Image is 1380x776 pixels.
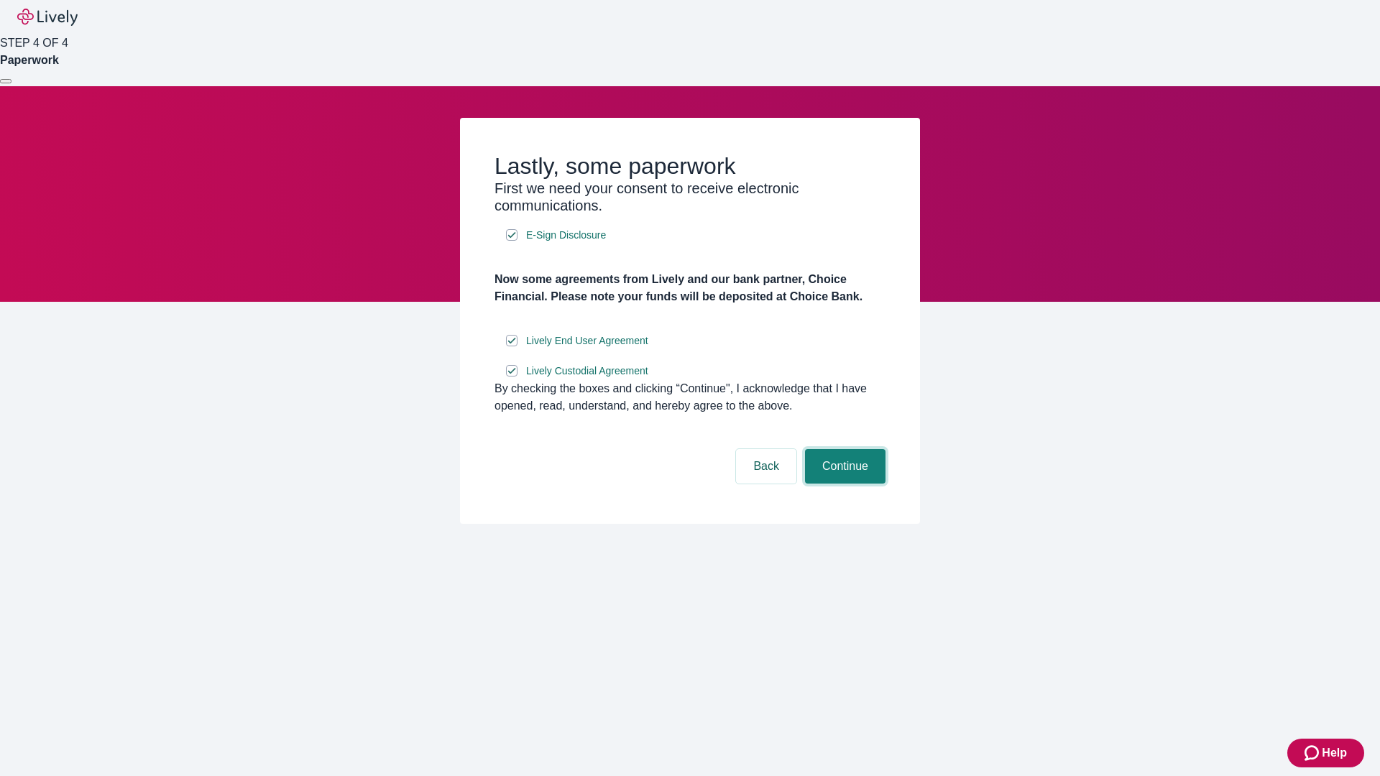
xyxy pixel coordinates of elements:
a: e-sign disclosure document [523,226,609,244]
button: Zendesk support iconHelp [1287,739,1364,767]
button: Back [736,449,796,484]
span: Lively End User Agreement [526,333,648,348]
span: Help [1322,744,1347,762]
h4: Now some agreements from Lively and our bank partner, Choice Financial. Please note your funds wi... [494,271,885,305]
h2: Lastly, some paperwork [494,152,885,180]
img: Lively [17,9,78,26]
svg: Zendesk support icon [1305,744,1322,762]
div: By checking the boxes and clicking “Continue", I acknowledge that I have opened, read, understand... [494,380,885,415]
a: e-sign disclosure document [523,362,651,380]
span: Lively Custodial Agreement [526,364,648,379]
span: E-Sign Disclosure [526,228,606,243]
a: e-sign disclosure document [523,332,651,350]
button: Continue [805,449,885,484]
h3: First we need your consent to receive electronic communications. [494,180,885,214]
